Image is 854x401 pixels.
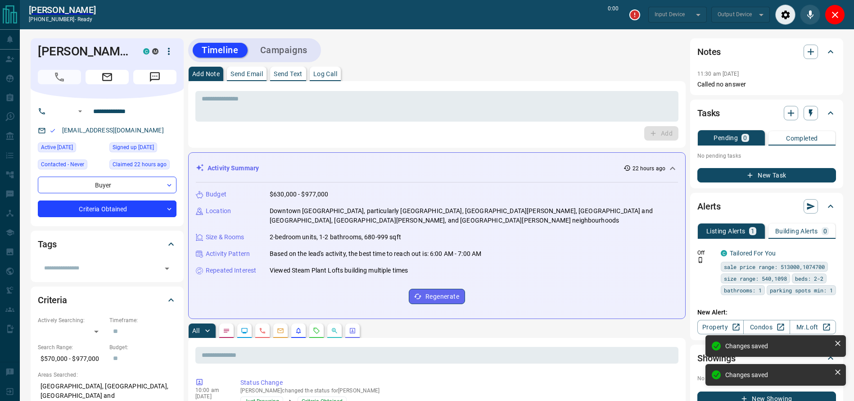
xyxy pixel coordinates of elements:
[697,45,721,59] h2: Notes
[75,106,86,117] button: Open
[38,351,105,366] p: $570,000 - $977,000
[41,143,73,152] span: Active [DATE]
[38,343,105,351] p: Search Range:
[633,164,665,173] p: 22 hours ago
[697,80,836,89] p: Called no answer
[724,262,825,271] span: sale price range: 513000,1074700
[240,378,675,387] p: Status Change
[38,200,176,217] div: Criteria Obtained
[38,371,176,379] p: Areas Searched:
[192,328,199,334] p: All
[825,5,845,25] div: Close
[206,266,256,275] p: Repeated Interest
[77,16,93,23] span: ready
[730,250,776,257] a: Tailored For You
[270,232,401,242] p: 2-bedroom units, 1-2 bathrooms, 680-999 sqft
[133,70,176,84] span: Message
[349,327,356,334] svg: Agent Actions
[725,371,831,378] div: Changes saved
[38,316,105,324] p: Actively Searching:
[29,5,96,15] a: [PERSON_NAME]
[270,190,329,199] p: $630,000 - $977,000
[62,127,164,134] a: [EMAIL_ADDRESS][DOMAIN_NAME]
[206,206,231,216] p: Location
[41,160,84,169] span: Contacted - Never
[697,374,836,383] p: No showings booked
[109,316,176,324] p: Timeframe:
[230,71,263,77] p: Send Email
[38,142,105,155] div: Fri Oct 10 2025
[38,233,176,255] div: Tags
[786,135,818,141] p: Completed
[50,128,56,134] svg: Email Valid
[714,135,738,141] p: Pending
[196,160,678,177] div: Activity Summary22 hours ago
[697,168,836,182] button: New Task
[38,70,81,84] span: Call
[313,71,337,77] p: Log Call
[706,228,746,234] p: Listing Alerts
[206,190,226,199] p: Budget
[697,71,739,77] p: 11:30 am [DATE]
[313,327,320,334] svg: Requests
[775,228,818,234] p: Building Alerts
[38,289,176,311] div: Criteria
[725,342,831,350] div: Changes saved
[270,249,481,259] p: Based on the lead's activity, the best time to reach out is: 6:00 AM - 7:00 AM
[608,5,619,25] p: 0:00
[697,149,836,163] p: No pending tasks
[206,249,250,259] p: Activity Pattern
[270,206,678,225] p: Downtown [GEOGRAPHIC_DATA], particularly [GEOGRAPHIC_DATA], [GEOGRAPHIC_DATA][PERSON_NAME], [GEOG...
[109,159,176,172] div: Tue Oct 14 2025
[697,351,736,365] h2: Showings
[223,327,230,334] svg: Notes
[770,286,833,295] span: parking spots min: 1
[109,142,176,155] div: Sun Jul 31 2011
[192,71,220,77] p: Add Note
[86,70,129,84] span: Email
[193,43,248,58] button: Timeline
[161,262,173,275] button: Open
[697,106,720,120] h2: Tasks
[241,327,248,334] svg: Lead Browsing Activity
[113,143,154,152] span: Signed up [DATE]
[251,43,316,58] button: Campaigns
[697,199,721,214] h2: Alerts
[724,274,787,283] span: size range: 540,1098
[274,71,303,77] p: Send Text
[206,232,244,242] p: Size & Rooms
[795,274,823,283] span: beds: 2-2
[195,387,227,393] p: 10:00 am
[721,250,727,256] div: condos.ca
[38,177,176,193] div: Buyer
[331,327,338,334] svg: Opportunities
[751,228,755,234] p: 1
[270,266,408,275] p: Viewed Steam Plant Lofts building multiple times
[800,5,820,25] div: Mute
[790,320,836,334] a: Mr.Loft
[29,15,96,23] p: [PHONE_NUMBER] -
[409,289,465,304] button: Regenerate
[743,320,790,334] a: Condos
[697,249,715,257] p: Off
[109,343,176,351] p: Budget:
[697,320,744,334] a: Property
[152,48,158,55] div: mrloft.ca
[143,48,149,55] div: condos.ca
[195,393,227,400] p: [DATE]
[277,327,284,334] svg: Emails
[208,164,259,173] p: Activity Summary
[38,237,56,251] h2: Tags
[697,308,836,317] p: New Alert:
[38,44,130,59] h1: [PERSON_NAME]
[697,347,836,369] div: Showings
[240,387,675,394] p: [PERSON_NAME] changed the status for [PERSON_NAME]
[724,286,762,295] span: bathrooms: 1
[38,293,67,307] h2: Criteria
[743,135,747,141] p: 0
[775,5,795,25] div: Audio Settings
[697,41,836,63] div: Notes
[697,196,836,217] div: Alerts
[295,327,302,334] svg: Listing Alerts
